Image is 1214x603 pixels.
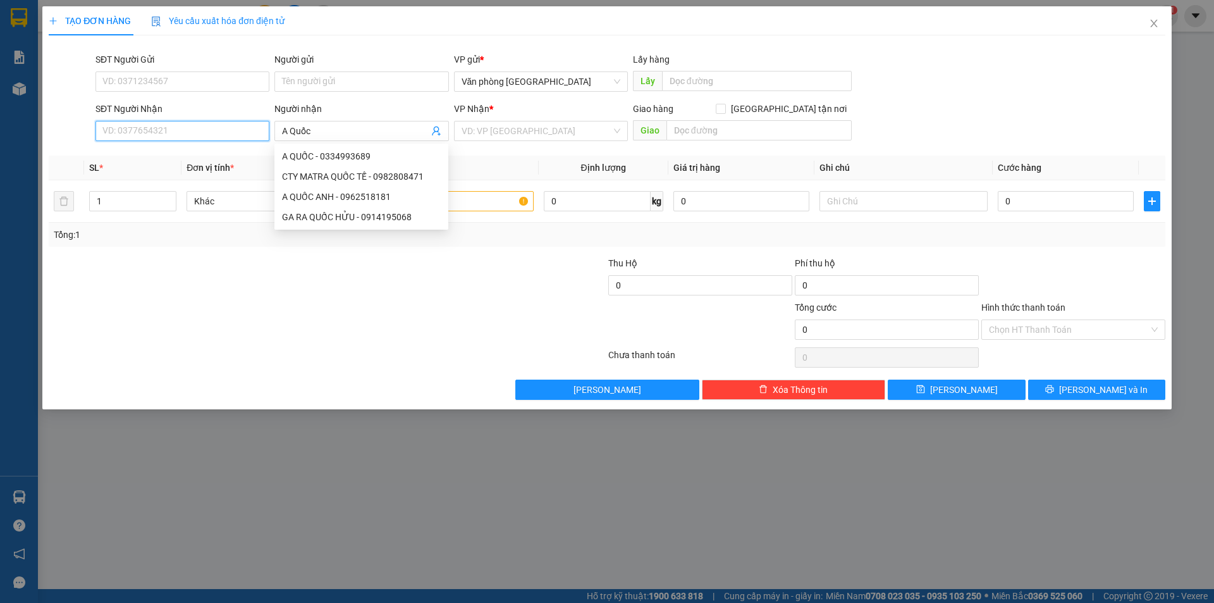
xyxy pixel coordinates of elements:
[633,71,662,91] span: Lấy
[515,380,699,400] button: [PERSON_NAME]
[431,126,441,136] span: user-add
[274,102,448,116] div: Người nhận
[673,163,720,173] span: Giá trị hàng
[981,302,1065,313] label: Hình thức thanh toán
[282,170,441,183] div: CTY MATRA QUỐC TẾ - 0982808471
[1144,196,1160,206] span: plus
[194,192,347,211] span: Khác
[673,191,809,211] input: 0
[1136,6,1172,42] button: Close
[454,104,489,114] span: VP Nhận
[365,191,533,211] input: VD: Bàn, Ghế
[49,16,58,25] span: plus
[1059,383,1148,397] span: [PERSON_NAME] và In
[89,163,99,173] span: SL
[95,102,269,116] div: SĐT Người Nhận
[666,120,852,140] input: Dọc đường
[54,228,469,242] div: Tổng: 1
[726,102,852,116] span: [GEOGRAPHIC_DATA] tận nơi
[607,348,794,370] div: Chưa thanh toán
[274,166,448,187] div: CTY MATRA QUỐC TẾ - 0982808471
[274,207,448,227] div: GA RA QUỐC HỬU - 0914195068
[702,380,886,400] button: deleteXóa Thông tin
[930,383,998,397] span: [PERSON_NAME]
[819,191,988,211] input: Ghi Chú
[651,191,663,211] span: kg
[573,383,641,397] span: [PERSON_NAME]
[795,256,979,275] div: Phí thu hộ
[282,190,441,204] div: A QUỐC ANH - 0962518181
[54,191,74,211] button: delete
[274,53,448,66] div: Người gửi
[95,53,269,66] div: SĐT Người Gửi
[633,54,670,65] span: Lấy hàng
[662,71,852,91] input: Dọc đường
[282,149,441,163] div: A QUỐC - 0334993689
[998,163,1041,173] span: Cước hàng
[274,187,448,207] div: A QUỐC ANH - 0962518181
[1149,18,1159,28] span: close
[1144,191,1160,211] button: plus
[608,258,637,268] span: Thu Hộ
[49,16,131,26] span: TẠO ĐƠN HÀNG
[274,146,448,166] div: A QUỐC - 0334993689
[916,385,925,395] span: save
[581,163,626,173] span: Định lượng
[633,120,666,140] span: Giao
[633,104,673,114] span: Giao hàng
[16,82,70,141] b: An Anh Limousine
[462,72,620,91] span: Văn phòng Tân Phú
[82,18,121,121] b: Biên nhận gởi hàng hóa
[795,302,837,313] span: Tổng cước
[814,156,993,180] th: Ghi chú
[1028,380,1165,400] button: printer[PERSON_NAME] và In
[282,210,441,224] div: GA RA QUỐC HỬU - 0914195068
[151,16,161,27] img: icon
[888,380,1025,400] button: save[PERSON_NAME]
[759,385,768,395] span: delete
[1045,385,1054,395] span: printer
[151,16,285,26] span: Yêu cầu xuất hóa đơn điện tử
[773,383,828,397] span: Xóa Thông tin
[454,53,628,66] div: VP gửi
[187,163,234,173] span: Đơn vị tính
